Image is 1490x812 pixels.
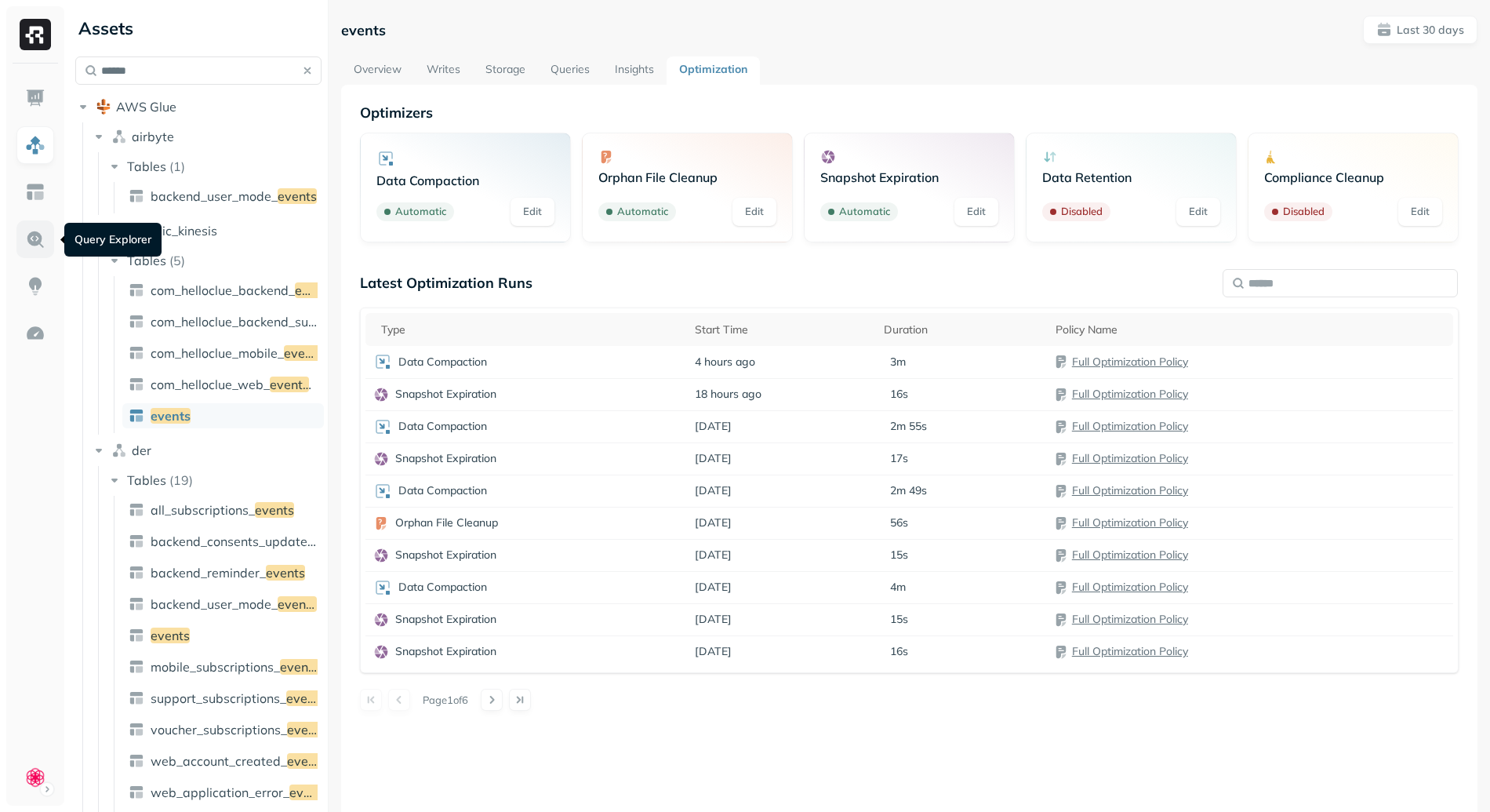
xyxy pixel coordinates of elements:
span: AWS Glue [116,99,176,115]
img: table [129,377,144,392]
span: _1 [309,377,323,392]
p: ( 1 ) [169,158,185,174]
span: all_subscriptions_ [151,502,255,518]
a: all_subscriptions_events [122,497,324,523]
a: events [122,623,324,648]
p: Data Compaction [398,419,487,434]
a: backend_user_mode_events [122,184,324,209]
div: Duration [884,322,1040,337]
span: com_helloclue_backend_ [151,282,295,298]
img: table [129,188,144,204]
p: Snapshot Expiration [395,387,496,402]
button: airbyte [91,124,322,149]
span: events [286,690,325,706]
span: [DATE] [695,483,732,498]
span: Tables [127,253,166,268]
span: com_helloclue_web_ [151,377,270,392]
a: Full Optimization Policy [1072,355,1188,369]
a: Full Optimization Policy [1072,451,1188,465]
img: table [129,565,144,581]
p: Data Compaction [376,173,554,188]
span: backend_reminder_ [151,565,266,581]
span: events [266,565,305,581]
button: AWS Glue [75,94,322,119]
img: table [129,753,144,769]
img: Asset Explorer [25,182,45,202]
a: Edit [1398,198,1442,226]
p: Page 1 of 6 [423,693,468,707]
span: voucher_subscriptions_ [151,722,287,737]
span: 18 hours ago [695,387,761,402]
p: Snapshot Expiration [395,644,496,659]
a: voucher_subscriptions_events [122,717,324,742]
a: com_helloclue_mobile_events [122,340,324,366]
img: Insights [25,276,45,297]
p: Data Compaction [398,580,487,595]
p: Disabled [1061,204,1103,220]
p: Optimizers [360,104,1459,122]
span: events [151,628,190,643]
p: 56s [890,515,908,530]
p: 15s [890,612,908,627]
button: Last 30 days [1363,16,1477,44]
a: Full Optimization Policy [1072,644,1188,658]
img: table [129,282,144,298]
a: events [122,403,324,428]
img: Assets [25,135,45,155]
img: Dashboard [25,88,45,108]
a: Edit [954,198,998,226]
img: namespace [111,129,127,144]
a: Edit [732,198,776,226]
p: Latest Optimization Runs [360,274,532,292]
p: Snapshot Expiration [820,169,998,185]
img: table [129,785,144,800]
span: events [289,785,329,800]
span: Tables [127,472,166,488]
span: 4 hours ago [695,355,755,370]
span: events [255,502,294,518]
p: Snapshot Expiration [395,451,496,466]
span: [DATE] [695,548,732,563]
span: events [151,408,191,424]
span: [DATE] [695,515,732,530]
a: Writes [414,56,473,85]
p: ( 19 ) [169,472,193,488]
img: Clue [24,766,46,788]
a: Overview [341,56,414,85]
a: com_helloclue_web_events_1 [122,372,324,397]
button: Tables(1) [107,154,323,179]
p: Snapshot Expiration [395,548,496,563]
span: atomic_kinesis [132,223,217,239]
img: Ryft [20,19,51,50]
span: events [287,753,326,769]
a: backend_user_mode_events_scd [122,592,324,617]
p: 15s [890,548,908,563]
p: 4m [890,580,906,595]
p: ( 5 ) [169,253,185,268]
span: web_application_error_ [151,785,289,800]
span: events [284,345,323,361]
span: events [270,377,309,392]
img: table [129,690,144,706]
p: 3m [890,355,906,370]
span: airbyte [132,129,174,144]
img: table [129,628,144,643]
span: backend_consents_updated_ [151,533,322,549]
a: com_helloclue_backend_events [122,278,324,303]
p: 17s [890,451,908,466]
p: 2m 55s [890,419,927,434]
p: Snapshot Expiration [395,612,496,627]
img: table [129,596,144,612]
a: Edit [511,198,554,226]
span: support_subscriptions_ [151,690,286,706]
span: backend_user_mode_ [151,596,278,612]
img: table [129,408,144,424]
button: der [91,438,322,463]
a: Insights [602,56,667,85]
p: Automatic [617,204,668,220]
a: mobile_subscriptions_events [122,654,324,679]
a: Full Optimization Policy [1072,387,1188,401]
a: web_application_error_events [122,780,324,805]
span: mobile_subscriptions_ [151,659,280,675]
span: com_helloclue_mobile_ [151,345,284,361]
